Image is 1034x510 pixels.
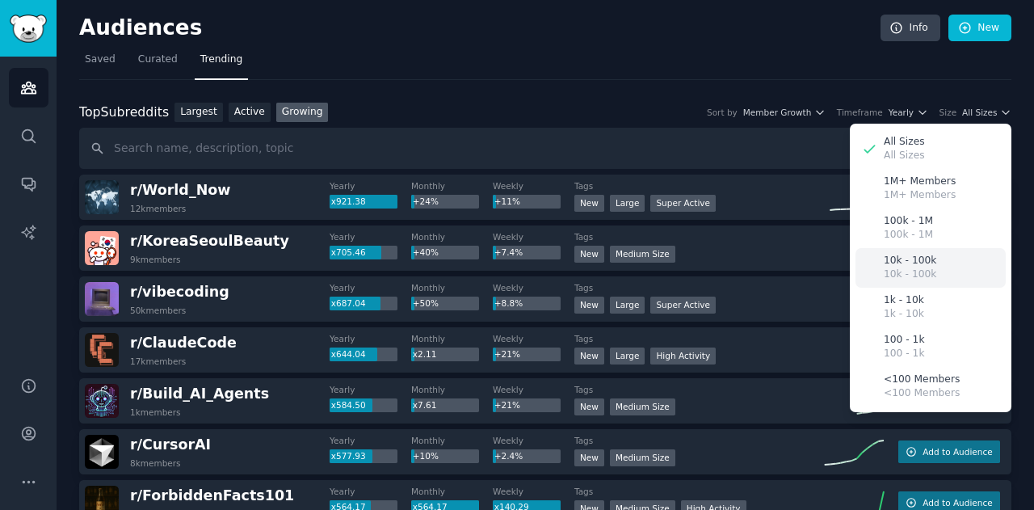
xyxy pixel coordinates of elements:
[330,384,411,395] dt: Yearly
[132,47,183,80] a: Curated
[494,247,523,257] span: +7.4%
[884,347,924,361] p: 100 - 1k
[330,435,411,446] dt: Yearly
[494,451,523,461] span: +2.4%
[898,440,1000,463] button: Add to Audience
[330,282,411,293] dt: Yearly
[331,298,366,308] span: x687.04
[493,180,574,192] dt: Weekly
[130,436,211,453] span: r/ CursorAI
[200,53,242,67] span: Trending
[884,373,960,387] p: <100 Members
[411,333,493,344] dt: Monthly
[413,298,439,308] span: +50%
[884,293,924,308] p: 1k - 10k
[85,435,119,469] img: CursorAI
[493,231,574,242] dt: Weekly
[229,103,271,123] a: Active
[884,307,924,322] p: 1k - 10k
[743,107,826,118] button: Member Growth
[574,486,819,497] dt: Tags
[413,349,437,359] span: x2.11
[411,435,493,446] dt: Monthly
[650,195,716,212] div: Super Active
[923,497,992,508] span: Add to Audience
[884,268,936,282] p: 10k - 100k
[610,348,645,365] div: Large
[574,180,819,192] dt: Tags
[331,247,366,257] span: x705.46
[884,214,933,229] p: 100k - 1M
[411,486,493,497] dt: Monthly
[837,107,883,118] div: Timeframe
[331,349,366,359] span: x644.04
[494,349,520,359] span: +21%
[884,228,933,242] p: 100k - 1M
[130,487,294,504] span: r/ ForbiddenFacts101
[130,305,186,316] div: 50k members
[413,451,439,461] span: +10%
[707,107,738,118] div: Sort by
[493,282,574,293] dt: Weekly
[493,333,574,344] dt: Weekly
[650,348,716,365] div: High Activity
[494,298,523,308] span: +8.8%
[130,284,229,300] span: r/ vibecoding
[330,231,411,242] dt: Yearly
[884,188,956,203] p: 1M+ Members
[330,333,411,344] dt: Yearly
[493,486,574,497] dt: Weekly
[130,203,186,214] div: 12k members
[174,103,223,123] a: Largest
[330,486,411,497] dt: Yearly
[413,247,439,257] span: +40%
[574,449,604,466] div: New
[130,335,237,351] span: r/ ClaudeCode
[85,53,116,67] span: Saved
[574,333,819,344] dt: Tags
[574,282,819,293] dt: Tags
[962,107,1011,118] button: All Sizes
[85,180,119,214] img: World_Now
[413,196,439,206] span: +24%
[610,449,675,466] div: Medium Size
[884,175,956,189] p: 1M+ Members
[413,400,437,410] span: x7.61
[331,451,366,461] span: x577.93
[939,107,957,118] div: Size
[923,446,992,457] span: Add to Audience
[130,233,289,249] span: r/ KoreaSeoulBeauty
[411,282,493,293] dt: Monthly
[889,107,928,118] button: Yearly
[411,384,493,395] dt: Monthly
[881,15,940,42] a: Info
[130,407,181,418] div: 1k members
[574,435,819,446] dt: Tags
[331,400,366,410] span: x584.50
[79,47,121,80] a: Saved
[889,107,914,118] span: Yearly
[85,384,119,418] img: Build_AI_Agents
[494,196,520,206] span: +11%
[79,128,1011,169] input: Search name, description, topic
[884,333,924,348] p: 100 - 1k
[195,47,248,80] a: Trending
[130,356,186,367] div: 17k members
[85,231,119,265] img: KoreaSeoulBeauty
[884,135,925,150] p: All Sizes
[493,384,574,395] dt: Weekly
[130,254,181,265] div: 9k members
[138,53,178,67] span: Curated
[743,107,812,118] span: Member Growth
[411,180,493,192] dt: Monthly
[962,107,997,118] span: All Sizes
[948,15,1011,42] a: New
[574,297,604,314] div: New
[610,195,645,212] div: Large
[130,386,269,402] span: r/ Build_AI_Agents
[574,348,604,365] div: New
[10,15,47,43] img: GummySearch logo
[130,182,230,198] span: r/ World_Now
[276,103,329,123] a: Growing
[574,398,604,415] div: New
